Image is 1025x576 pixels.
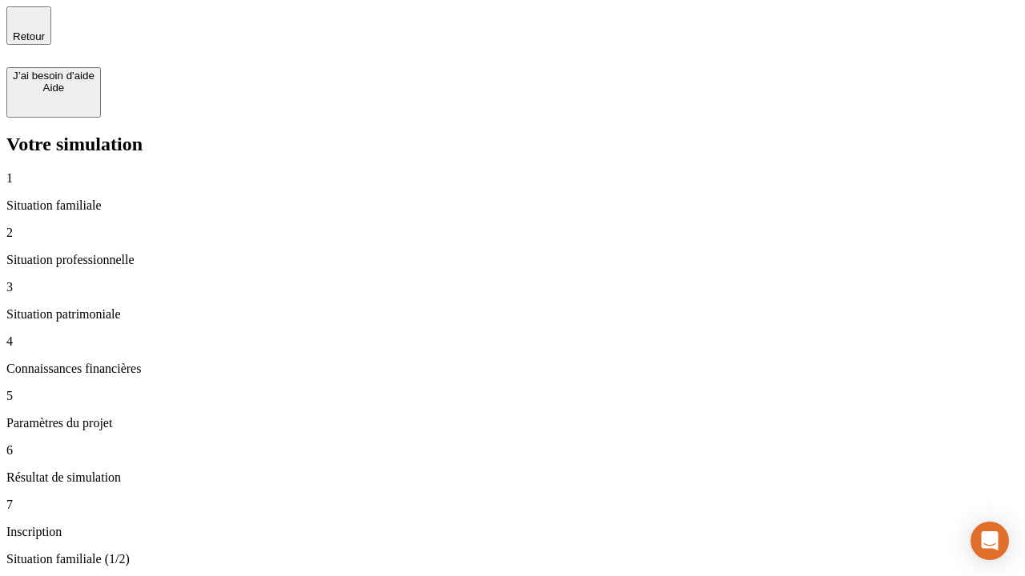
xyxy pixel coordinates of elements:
[6,67,101,118] button: J’ai besoin d'aideAide
[6,134,1019,155] h2: Votre simulation
[971,522,1009,560] div: Open Intercom Messenger
[6,389,1019,403] p: 5
[6,198,1019,213] p: Situation familiale
[6,307,1019,322] p: Situation patrimoniale
[6,171,1019,186] p: 1
[6,470,1019,485] p: Résultat de simulation
[6,226,1019,240] p: 2
[13,30,45,42] span: Retour
[6,552,1019,566] p: Situation familiale (1/2)
[6,280,1019,294] p: 3
[13,82,94,94] div: Aide
[6,362,1019,376] p: Connaissances financières
[6,6,51,45] button: Retour
[6,525,1019,539] p: Inscription
[6,334,1019,349] p: 4
[13,70,94,82] div: J’ai besoin d'aide
[6,443,1019,458] p: 6
[6,253,1019,267] p: Situation professionnelle
[6,498,1019,512] p: 7
[6,416,1019,430] p: Paramètres du projet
